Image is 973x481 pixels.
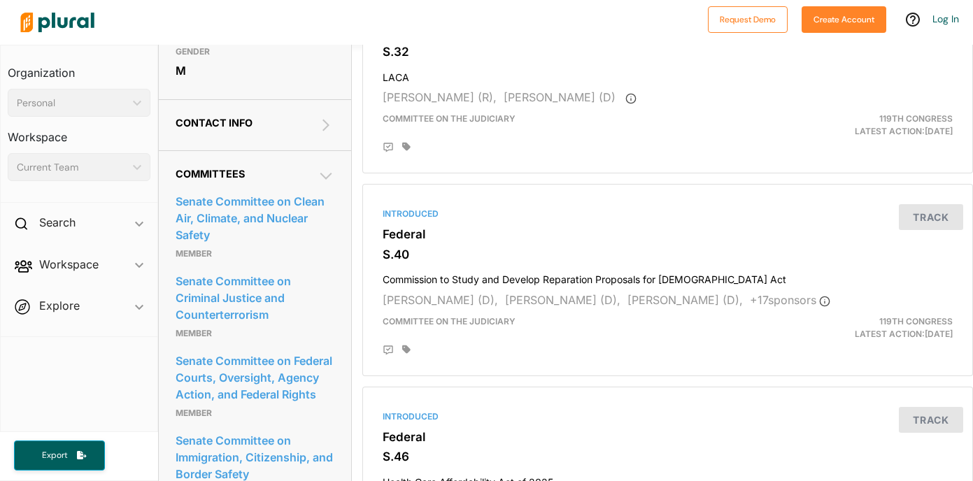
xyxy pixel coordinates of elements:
span: 119th Congress [879,113,953,124]
span: Contact Info [176,117,253,129]
h3: Federal [383,430,953,444]
a: Senate Committee on Criminal Justice and Counterterrorism [176,271,334,325]
p: Member [176,405,334,422]
span: Committee on the Judiciary [383,113,516,124]
div: Latest Action: [DATE] [766,113,963,138]
button: Request Demo [708,6,788,33]
h3: GENDER [176,43,334,60]
h3: Workspace [8,117,150,148]
div: Introduced [383,410,953,423]
div: Introduced [383,208,953,220]
p: Member [176,325,334,342]
h3: S.32 [383,45,953,59]
p: Member [176,245,334,262]
a: Senate Committee on Federal Courts, Oversight, Agency Action, and Federal Rights [176,350,334,405]
div: M [176,60,334,81]
span: [PERSON_NAME] (D) [504,90,616,104]
a: Create Account [802,11,886,26]
button: Create Account [802,6,886,33]
div: Add Position Statement [383,345,394,356]
div: Add tags [402,142,411,152]
div: Latest Action: [DATE] [766,315,963,340]
div: Personal [17,96,127,110]
span: [PERSON_NAME] (R), [383,90,497,104]
a: Senate Committee on Clean Air, Climate, and Nuclear Safety [176,191,334,245]
h4: LACA [383,65,953,84]
span: Export [32,450,77,461]
span: [PERSON_NAME] (D), [505,293,620,307]
span: + 17 sponsor s [750,293,830,307]
span: [PERSON_NAME] (D), [383,293,498,307]
h3: Federal [383,227,953,241]
span: 119th Congress [879,316,953,326]
h3: Organization [8,52,150,83]
a: Log In [932,13,959,25]
h4: Commission to Study and Develop Reparation Proposals for [DEMOGRAPHIC_DATA] Act [383,267,953,286]
span: [PERSON_NAME] (D), [627,293,743,307]
h3: S.40 [383,247,953,261]
div: Add Position Statement [383,142,394,153]
button: Track [899,204,963,230]
button: Track [899,407,963,433]
a: Request Demo [708,11,788,26]
h2: Search [39,215,76,230]
h3: S.46 [383,450,953,464]
div: Add tags [402,345,411,354]
button: Export [14,440,105,471]
div: Current Team [17,160,127,175]
span: Committees [176,168,245,180]
span: Committee on the Judiciary [383,316,516,326]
